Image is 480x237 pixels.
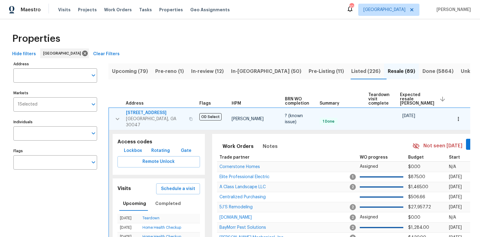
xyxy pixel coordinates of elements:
[104,7,132,13] span: Work Orders
[89,100,98,109] button: Open
[13,91,97,95] label: Markets
[13,120,97,124] label: Individuals
[360,155,388,160] span: WO progress
[117,156,200,167] button: Remote Unlock
[149,145,172,156] button: Rotating
[449,185,462,189] span: [DATE]
[93,50,120,58] span: Clear Filters
[12,50,36,58] span: Hide filters
[142,226,181,229] a: Home Health Checkup
[21,7,41,13] span: Maestro
[449,205,462,209] span: [DATE]
[408,185,428,189] span: $1,465.00
[12,36,60,42] span: Properties
[139,8,152,12] span: Tasks
[219,165,260,169] a: Cornerstone Homes
[320,119,337,124] span: 1 Done
[408,225,429,230] span: $1,284.00
[219,175,269,179] a: Elite Professional Electric
[190,7,230,13] span: Geo Assignments
[449,165,456,169] span: N/A
[232,101,241,106] span: HPM
[117,223,140,232] td: [DATE]
[124,147,142,155] span: Lockbox
[13,62,97,66] label: Address
[219,165,260,169] span: Cornerstone Homes
[40,48,89,58] div: [GEOGRAPHIC_DATA]
[408,215,420,220] span: $0.00
[121,145,145,156] button: Lockbox
[349,4,354,10] div: 108
[449,225,462,230] span: [DATE]
[449,175,462,179] span: [DATE]
[285,114,303,124] span: ? (known issue)
[91,48,122,60] button: Clear Filters
[126,116,185,128] span: [GEOGRAPHIC_DATA], GA 30047
[199,113,222,120] span: OD Select
[126,110,185,116] span: [STREET_ADDRESS]
[155,67,184,76] span: Pre-reno (1)
[350,224,356,231] span: 2
[263,142,278,151] span: Notes
[176,145,196,156] button: Gate
[123,200,146,207] span: Upcoming
[408,195,425,199] span: $506.66
[219,155,250,160] span: Trade partner
[449,215,456,220] span: N/A
[151,147,170,155] span: Rotating
[78,7,97,13] span: Projects
[10,48,38,60] button: Hide filters
[408,205,431,209] span: $27,957.72
[408,155,424,160] span: Budget
[351,67,380,76] span: Listed (226)
[408,165,420,169] span: $0.00
[219,226,266,229] a: BayMorr Pest Solutions
[58,7,71,13] span: Visits
[285,97,309,106] span: BRN WO completion
[219,195,266,199] a: Centralized Purchasing
[117,214,140,223] td: [DATE]
[363,7,405,13] span: [GEOGRAPHIC_DATA]
[179,147,193,155] span: Gate
[13,149,97,153] label: Flags
[18,102,37,107] span: 1 Selected
[126,101,144,106] span: Address
[408,175,425,179] span: $875.00
[43,50,83,56] span: [GEOGRAPHIC_DATA]
[360,163,403,170] p: Assigned
[350,184,356,190] span: 2
[320,101,339,106] span: Summary
[89,71,98,80] button: Open
[161,185,195,193] span: Schedule a visit
[122,158,195,166] span: Remote Unlock
[89,129,98,138] button: Open
[423,142,462,149] span: Not seen [DATE]
[117,139,200,145] h5: Access codes
[350,174,356,180] span: 1
[368,93,390,106] span: Teardown visit complete
[222,142,254,151] span: Work Orders
[89,158,98,167] button: Open
[309,67,344,76] span: Pre-Listing (11)
[400,93,434,106] span: Expected resale [PERSON_NAME]
[422,67,454,76] span: Done (5864)
[350,214,356,221] span: 2
[219,185,266,189] span: A Class Landscape LLC
[350,204,356,210] span: 2
[449,155,460,160] span: Start
[191,67,224,76] span: In-review (12)
[199,101,211,106] span: Flags
[219,216,252,219] a: [DOMAIN_NAME]
[449,195,462,199] span: [DATE]
[360,214,403,221] p: Assigned
[219,205,253,209] a: 5J’S Remodeling
[402,114,415,118] span: [DATE]
[434,7,471,13] span: [PERSON_NAME]
[142,216,159,220] a: Teardown
[155,200,181,207] span: Completed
